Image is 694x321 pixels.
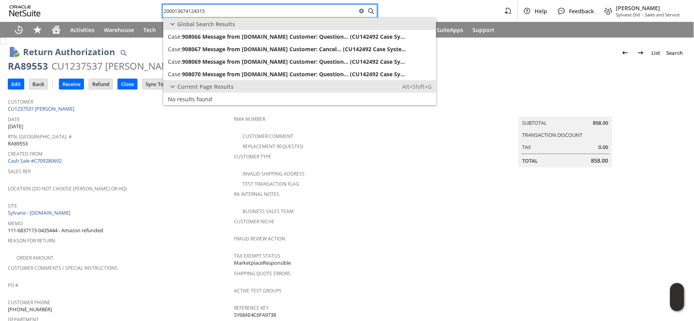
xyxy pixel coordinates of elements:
[168,70,182,78] span: Case:
[168,33,182,40] span: Case:
[8,299,50,306] a: Customer Phone
[168,45,182,53] span: Case:
[8,227,103,234] span: 111-6837173-0435444 - Amazon refunded
[8,282,18,289] a: PO #
[23,45,115,58] h1: Return Authorization
[366,6,376,16] svg: Search
[8,140,28,147] span: RA89553
[621,48,630,57] img: Previous
[519,104,612,117] caption: Summary
[664,47,686,59] a: Search
[243,181,299,187] a: Test Transaction Flag
[645,12,680,18] span: Sales and Service
[649,47,664,59] a: List
[243,133,293,140] a: Customer Comment
[569,7,594,15] span: Feedback
[163,30,436,43] a: Case:908066 Message from [DOMAIN_NAME] Customer: Question... (CU142492 Case System)Edit:
[9,5,41,16] svg: logo
[168,58,182,65] span: Case:
[234,305,269,311] a: Reference Key
[535,7,548,15] span: Help
[616,12,640,18] span: Sylvane Old
[163,6,357,16] input: Search
[104,26,134,34] span: Warehouse
[177,20,235,28] span: Global Search Results
[468,22,500,38] a: Support
[47,22,66,38] a: Home
[8,60,48,72] div: RA89553
[591,157,608,165] span: 858.00
[52,60,178,72] div: CU1237537 [PERSON_NAME]
[118,79,137,89] input: Close
[616,4,680,12] span: [PERSON_NAME]
[89,79,112,89] input: Refund
[234,153,271,160] a: Customer Type
[16,255,54,261] a: Order Amount
[8,123,23,130] span: [DATE]
[163,55,436,68] a: Case:908069 Message from [DOMAIN_NAME] Customer: Question... (CU142492 Case System)Edit:
[28,22,47,38] div: Shortcuts
[14,25,23,34] svg: Recent Records
[234,253,280,259] a: Tax Exempt Status
[593,119,608,127] span: 858.00
[182,45,407,53] span: 908067 Message from [DOMAIN_NAME] Customer: Cancel... (CU142492 Case System)
[182,58,407,65] span: 908069 Message from [DOMAIN_NAME] Customer: Question... (CU142492 Case System)
[234,191,279,197] a: RA Internal Notes
[163,68,436,80] a: Case:908070 Message from [DOMAIN_NAME] Customer: Question... (CU142492 Case System)Edit:
[523,157,538,164] a: Total
[70,26,95,34] span: Activities
[243,208,294,215] a: Business Sales Team
[523,119,547,126] a: Subtotal
[599,143,608,151] span: 0.00
[8,151,43,157] a: Created From
[182,33,407,40] span: 908066 Message from [DOMAIN_NAME] Customer: Question... (CU142492 Case System)
[234,235,285,242] a: Fraud Review Action
[670,298,684,312] span: Oracle Guided Learning Widget. To move around, please hold and drag
[161,22,186,38] a: Leads
[432,22,468,38] a: SuiteApps
[437,26,464,34] span: SuiteApps
[8,133,72,140] a: Rtn. [GEOGRAPHIC_DATA]. #
[8,157,62,164] a: Cash Sale #C709280692
[8,203,17,209] a: Site
[163,93,436,105] a: No results found
[59,79,84,89] input: Receive
[523,143,532,151] a: Tax
[66,22,99,38] a: Activities
[8,105,76,112] a: CU1237537 [PERSON_NAME]
[523,131,583,138] a: Transaction Discount
[234,116,265,122] a: RMA Number
[163,43,436,55] a: Case:908067 Message from [DOMAIN_NAME] Customer: Cancel... (CU142492 Case System)Edit:
[143,26,156,34] span: Tech
[8,185,127,192] a: Location (Do Not Choose [PERSON_NAME] or HQ)
[99,22,139,38] a: Warehouse
[168,95,212,103] span: No results found
[8,306,52,313] span: [PHONE_NUMBER]
[182,70,407,78] span: 908070 Message from [DOMAIN_NAME] Customer: Question... (CU142492 Case System)
[8,265,118,271] a: Customer Comments / Special Instructions
[8,209,72,216] a: Sylvane - [DOMAIN_NAME]
[8,237,55,244] a: Reason For Return
[670,283,684,311] iframe: Click here to launch Oracle Guided Learning Help Panel
[139,22,161,38] a: Tech
[8,99,33,105] a: Customer
[33,25,42,34] svg: Shortcuts
[177,83,234,90] span: Current Page Results
[642,12,644,18] span: -
[234,311,276,319] span: SY68AE4C6FA9738
[52,25,61,34] svg: Home
[234,259,291,267] span: MarketplaceResponsible
[8,116,20,123] a: Date
[234,287,282,294] a: Active Test Groups
[143,79,191,89] input: Sync To Database
[234,270,291,277] a: Shipping Quote Errors
[243,143,303,150] a: Replacement Requested
[402,83,432,90] span: Alt+Shift+G
[8,168,31,175] a: Sales Rep
[8,79,24,89] input: Edit
[9,22,28,38] a: Recent Records
[243,170,305,177] a: Invalid Shipping Address
[29,79,47,89] input: Back
[473,26,495,34] span: Support
[636,48,646,57] img: Next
